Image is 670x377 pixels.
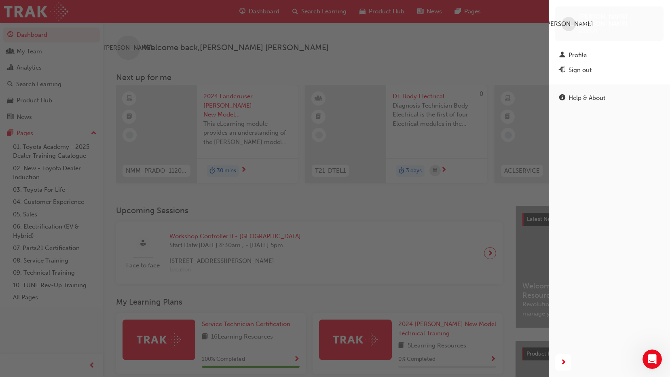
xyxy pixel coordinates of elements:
div: Profile [569,51,587,60]
span: man-icon [559,52,565,59]
span: info-icon [559,95,565,102]
span: exit-icon [559,67,565,74]
iframe: Intercom live chat [643,349,662,369]
div: Help & About [569,93,605,103]
a: Profile [555,48,664,63]
span: [PERSON_NAME] [PERSON_NAME] [579,13,657,28]
button: Sign out [555,63,664,78]
div: Sign out [569,66,592,75]
a: Help & About [555,91,664,106]
span: 638321 [579,28,598,35]
span: next-icon [560,358,566,368]
span: [PERSON_NAME] [545,19,593,29]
